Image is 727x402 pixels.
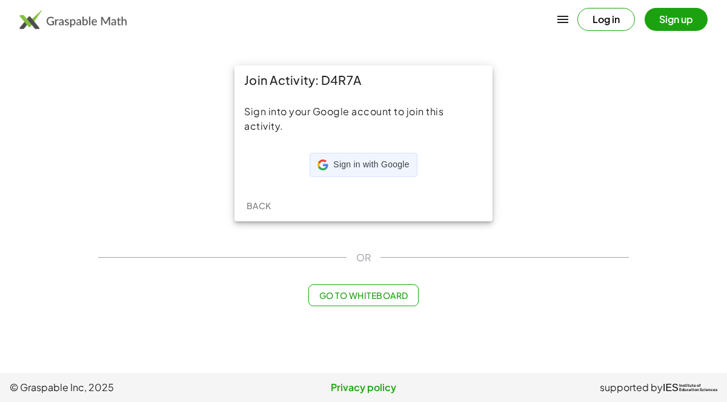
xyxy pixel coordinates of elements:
[679,384,717,392] span: Institute of Education Sciences
[308,284,418,306] button: Go to Whiteboard
[645,8,708,31] button: Sign up
[319,290,408,301] span: Go to Whiteboard
[246,200,271,211] span: Back
[244,104,483,133] div: Sign into your Google account to join this activity.
[234,65,493,95] div: Join Activity: D4R7A
[356,250,371,265] span: OR
[239,195,278,216] button: Back
[333,159,409,171] span: Sign in with Google
[310,153,417,177] div: Sign in with Google
[10,380,245,395] span: © Graspable Inc, 2025
[663,380,717,395] a: IESInstitute ofEducation Sciences
[600,380,663,395] span: supported by
[577,8,635,31] button: Log in
[663,382,679,394] span: IES
[245,380,481,395] a: Privacy policy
